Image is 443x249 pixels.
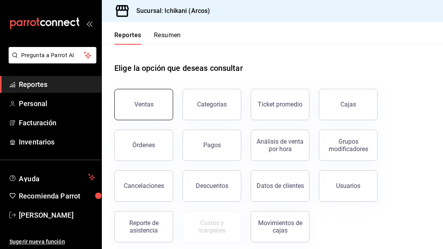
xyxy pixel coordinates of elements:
div: Costos y márgenes [188,219,236,234]
span: Facturación [19,117,95,128]
div: Cajas [340,100,356,109]
div: Análisis de venta por hora [256,138,304,153]
span: [PERSON_NAME] [19,210,95,220]
button: Contrata inventarios para ver este reporte [183,211,241,242]
button: Grupos modificadores [319,130,378,161]
button: Categorías [183,89,241,120]
div: Categorías [197,101,227,108]
span: Pregunta a Parrot AI [21,51,84,60]
div: Ventas [134,101,154,108]
div: Órdenes [132,141,155,149]
div: Grupos modificadores [324,138,372,153]
span: Ayuda [19,173,85,182]
div: Movimientos de cajas [256,219,304,234]
span: Sugerir nueva función [9,238,95,246]
button: Ticket promedio [251,89,309,120]
div: Usuarios [336,182,360,189]
button: Análisis de venta por hora [251,130,309,161]
button: open_drawer_menu [86,20,92,27]
div: Ticket promedio [258,101,302,108]
div: Descuentos [196,182,228,189]
button: Cancelaciones [114,170,173,202]
button: Reporte de asistencia [114,211,173,242]
div: Pagos [203,141,221,149]
span: Recomienda Parrot [19,191,95,201]
button: Usuarios [319,170,378,202]
a: Pregunta a Parrot AI [5,57,96,65]
h3: Sucursal: Ichikani (Arcos) [130,6,210,16]
h1: Elige la opción que deseas consultar [114,62,243,74]
button: Datos de clientes [251,170,309,202]
span: Personal [19,98,95,109]
div: navigation tabs [114,31,181,45]
button: Órdenes [114,130,173,161]
button: Descuentos [183,170,241,202]
div: Reporte de asistencia [119,219,168,234]
div: Cancelaciones [124,182,164,189]
button: Movimientos de cajas [251,211,309,242]
a: Cajas [319,89,378,120]
button: Reportes [114,31,141,45]
div: Datos de clientes [257,182,304,189]
button: Pregunta a Parrot AI [9,47,96,63]
span: Reportes [19,79,95,90]
span: Inventarios [19,137,95,147]
button: Pagos [183,130,241,161]
button: Ventas [114,89,173,120]
button: Resumen [154,31,181,45]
